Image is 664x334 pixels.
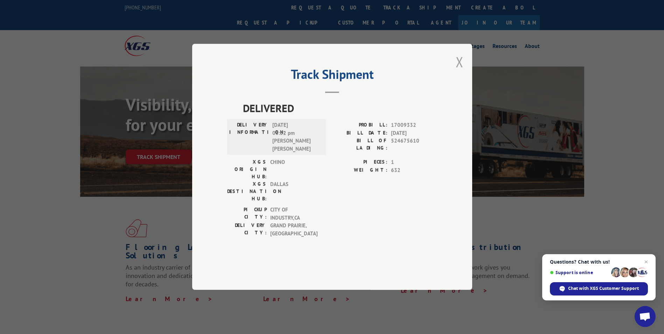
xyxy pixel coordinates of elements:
label: DELIVERY CITY: [227,222,267,238]
label: XGS ORIGIN HUB: [227,159,267,181]
h2: Track Shipment [227,69,437,83]
span: CITY OF INDUSTRY , CA [270,206,317,222]
label: PICKUP CITY: [227,206,267,222]
span: GRAND PRAIRIE , [GEOGRAPHIC_DATA] [270,222,317,238]
span: CHINO [270,159,317,181]
span: Questions? Chat with us! [550,259,648,265]
span: Chat with XGS Customer Support [568,285,639,292]
span: Close chat [642,258,650,266]
div: Open chat [635,306,656,327]
span: DALLAS [270,181,317,203]
div: Chat with XGS Customer Support [550,282,648,295]
span: 1 [391,159,437,167]
span: 17009332 [391,121,437,130]
label: DELIVERY INFORMATION: [229,121,269,153]
label: BILL DATE: [332,129,387,137]
span: [DATE] [391,129,437,137]
span: [DATE] 03:52 pm [PERSON_NAME] [PERSON_NAME] [272,121,320,153]
label: PIECES: [332,159,387,167]
span: 524675610 [391,137,437,152]
label: PROBILL: [332,121,387,130]
label: BILL OF LADING: [332,137,387,152]
label: WEIGHT: [332,166,387,174]
button: Close modal [456,53,463,71]
span: DELIVERED [243,100,437,116]
label: XGS DESTINATION HUB: [227,181,267,203]
span: Support is online [550,270,609,275]
span: 632 [391,166,437,174]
